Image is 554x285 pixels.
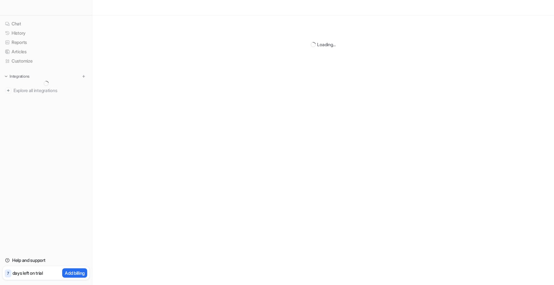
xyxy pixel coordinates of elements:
div: Loading... [317,41,335,48]
img: expand menu [4,74,8,79]
p: Add billing [65,270,85,276]
span: Explore all integrations [13,85,87,96]
p: days left on trial [13,270,43,276]
a: Chat [3,19,89,28]
img: explore all integrations [5,87,12,94]
button: Integrations [3,73,31,80]
p: Integrations [10,74,29,79]
a: Articles [3,47,89,56]
p: 7 [7,271,9,276]
button: Add billing [62,268,87,278]
a: Help and support [3,256,89,265]
a: Reports [3,38,89,47]
a: Customize [3,56,89,65]
a: History [3,29,89,38]
a: Explore all integrations [3,86,89,95]
img: menu_add.svg [81,74,86,79]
